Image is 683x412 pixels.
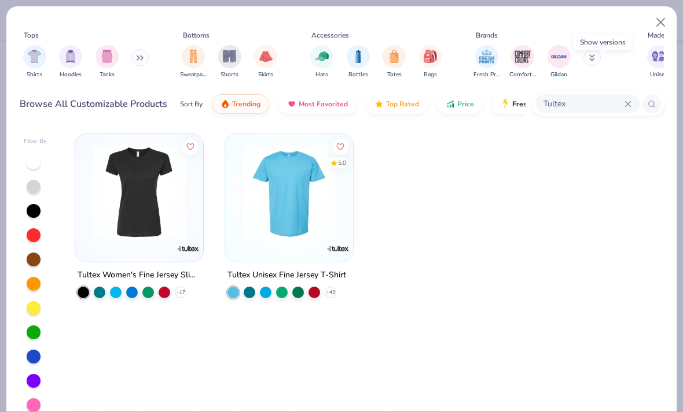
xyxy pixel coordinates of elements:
[419,45,442,79] button: filter button
[59,45,82,79] button: filter button
[183,138,199,154] button: Like
[28,50,41,63] img: Shirts Image
[348,70,368,79] span: Bottles
[180,45,207,79] button: filter button
[101,50,113,63] img: Tanks Image
[542,97,625,110] input: Try "T-Shirt"
[96,45,119,79] div: filter for Tanks
[437,94,483,114] button: Price
[59,45,82,79] div: filter for Hoodies
[258,70,273,79] span: Skirts
[374,99,384,109] img: TopRated.gif
[254,45,277,79] button: filter button
[23,45,46,79] button: filter button
[548,45,571,79] button: filter button
[550,48,568,65] img: Gildan Image
[347,45,370,79] div: filter for Bottles
[212,94,269,114] button: Trending
[512,99,572,109] span: Fresh Prints Flash
[478,48,495,65] img: Fresh Prints Image
[78,268,201,283] div: Tultex Women's Fine Jersey Slim Fit T-Shirt
[254,45,277,79] div: filter for Skirts
[424,50,436,63] img: Bags Image
[227,268,346,283] div: Tultex Unisex Fine Jersey T-Shirt
[347,45,370,79] button: filter button
[366,94,428,114] button: Top Rated
[352,50,365,63] img: Bottles Image
[96,45,119,79] button: filter button
[232,99,260,109] span: Trending
[187,50,200,63] img: Sweatpants Image
[388,50,401,63] img: Totes Image
[180,99,203,109] div: Sort By
[514,48,531,65] img: Comfort Colors Image
[23,45,46,79] div: filter for Shirts
[237,146,341,239] img: 7a1d287d-e73a-4102-b143-09e185093502
[419,45,442,79] div: filter for Bags
[278,94,357,114] button: Most Favorited
[473,45,500,79] div: filter for Fresh Prints
[60,70,82,79] span: Hoodies
[509,45,536,79] button: filter button
[221,99,230,109] img: trending.gif
[24,30,39,40] div: Tops
[509,45,536,79] div: filter for Comfort Colors
[473,45,500,79] button: filter button
[647,45,670,79] div: filter for Unisex
[315,70,328,79] span: Hats
[183,30,210,40] div: Bottoms
[648,30,677,40] div: Made For
[310,45,333,79] button: filter button
[311,30,349,40] div: Accessories
[299,99,348,109] span: Most Favorited
[332,138,348,154] button: Like
[509,70,536,79] span: Comfort Colors
[20,97,167,111] div: Browse All Customizable Products
[259,50,273,63] img: Skirts Image
[387,70,402,79] span: Totes
[64,50,77,63] img: Hoodies Image
[218,45,241,79] div: filter for Shorts
[650,70,667,79] span: Unisex
[383,45,406,79] div: filter for Totes
[492,94,626,114] button: Fresh Prints Flash
[177,289,185,296] span: + 17
[650,12,672,34] button: Close
[223,50,236,63] img: Shorts Image
[383,45,406,79] button: filter button
[100,70,115,79] span: Tanks
[180,45,207,79] div: filter for Sweatpants
[501,99,510,109] img: flash.gif
[180,70,207,79] span: Sweatpants
[27,70,42,79] span: Shirts
[473,70,500,79] span: Fresh Prints
[310,45,333,79] div: filter for Hats
[574,34,632,50] div: Show versions
[177,237,200,260] img: Tultex logo
[326,289,335,296] span: + 43
[24,137,47,146] div: Filter By
[87,146,192,239] img: ce3b563c-1e77-44aa-b608-a7aaffe7a19e
[548,45,571,79] div: filter for Gildan
[386,99,419,109] span: Top Rated
[647,45,670,79] button: filter button
[476,30,498,40] div: Brands
[652,50,665,63] img: Unisex Image
[326,237,350,260] img: Tultex logo
[287,99,296,109] img: most_fav.gif
[550,70,567,79] span: Gildan
[457,99,474,109] span: Price
[315,50,329,63] img: Hats Image
[221,70,238,79] span: Shorts
[218,45,241,79] button: filter button
[338,158,346,167] div: 5.0
[424,70,437,79] span: Bags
